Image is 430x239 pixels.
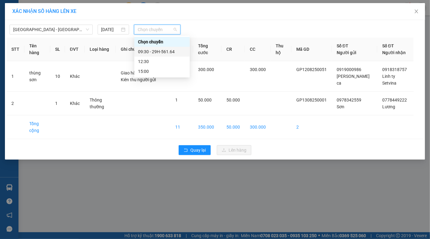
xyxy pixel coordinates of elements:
th: CR [221,38,245,61]
span: 50.000 [198,98,212,102]
th: Mã GD [291,38,332,61]
td: Tổng cộng [24,115,50,139]
span: GP1208250051 [296,67,327,72]
th: Loại hàng [85,38,116,61]
div: Chọn chuyến [138,38,186,45]
span: Sơn [337,104,344,109]
div: 09:30 - 29H-561.64 [138,48,186,55]
th: ĐVT [65,38,85,61]
td: 50.000 [221,115,245,139]
button: uploadLên hàng [217,145,251,155]
input: 13/08/2025 [101,26,120,33]
span: 50.000 [226,98,240,102]
span: Giao hàng chụp ảnh - Kiên thu người gửi [121,70,161,82]
button: Close [408,3,425,20]
th: STT [6,38,24,61]
span: 0919000986 [337,67,361,72]
span: Người nhận [382,50,406,55]
div: Chọn chuyến [134,37,190,47]
td: 1 [6,61,24,92]
th: Tên hàng [24,38,50,61]
th: Thu hộ [271,38,291,61]
th: Tổng cước [193,38,221,61]
span: XÁC NHẬN SỐ HÀNG LÊN XE [12,8,76,14]
td: 350.000 [193,115,221,139]
span: 300.000 [198,67,214,72]
span: Lương [382,104,395,109]
td: 11 [170,115,193,139]
span: 300.000 [250,67,266,72]
td: 2 [291,115,332,139]
span: Linh ty Setvina [382,74,396,86]
span: 0778449222 [382,98,407,102]
td: Thông thường [85,92,116,115]
span: GP1308250001 [296,98,327,102]
span: rollback [184,148,188,153]
span: Người gửi [337,50,356,55]
span: Chọn chuyến [138,25,177,34]
span: 0978342559 [337,98,361,102]
th: SL [50,38,65,61]
span: 10 [55,74,60,79]
span: Hà Nội - Phủ Lý [13,25,89,34]
th: CC [245,38,271,61]
span: [PERSON_NAME] ca [337,74,370,86]
span: close [414,9,419,14]
span: Số ĐT [337,43,348,48]
th: Ghi chú [116,38,171,61]
span: 0918318757 [382,67,407,72]
td: thùng sơn [24,61,50,92]
div: 15:00 [138,68,186,75]
span: 1 [55,101,58,106]
div: 12:30 [138,58,186,65]
td: 2 [6,92,24,115]
span: Quay lại [190,147,206,153]
button: rollbackQuay lại [179,145,211,155]
span: 1 [175,98,178,102]
span: Số ĐT [382,43,394,48]
td: Khác [65,92,85,115]
td: Khác [65,61,85,92]
td: 300.000 [245,115,271,139]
